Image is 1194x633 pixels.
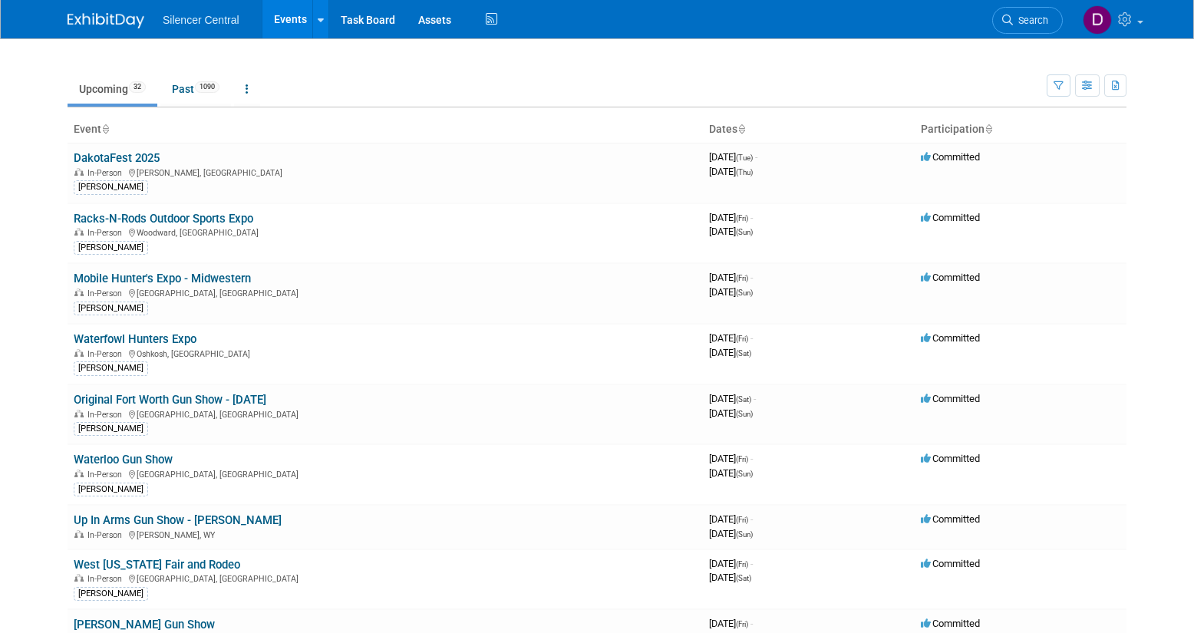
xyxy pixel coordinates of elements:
[87,530,127,540] span: In-Person
[736,530,753,539] span: (Sun)
[87,168,127,178] span: In-Person
[736,455,748,463] span: (Fri)
[750,618,753,629] span: -
[736,470,753,478] span: (Sun)
[163,14,239,26] span: Silencer Central
[74,332,196,346] a: Waterfowl Hunters Expo
[1083,5,1112,35] img: Dean Woods
[74,393,266,407] a: Original Fort Worth Gun Show - [DATE]
[87,288,127,298] span: In-Person
[709,618,753,629] span: [DATE]
[736,335,748,343] span: (Fri)
[74,361,148,375] div: [PERSON_NAME]
[74,558,240,572] a: West [US_STATE] Fair and Rodeo
[736,228,753,236] span: (Sun)
[709,558,753,569] span: [DATE]
[750,558,753,569] span: -
[709,347,751,358] span: [DATE]
[709,407,753,419] span: [DATE]
[87,228,127,238] span: In-Person
[74,166,697,178] div: [PERSON_NAME], [GEOGRAPHIC_DATA]
[750,513,753,525] span: -
[74,422,148,436] div: [PERSON_NAME]
[74,574,84,582] img: In-Person Event
[709,572,751,583] span: [DATE]
[703,117,915,143] th: Dates
[736,153,753,162] span: (Tue)
[709,393,756,404] span: [DATE]
[68,13,144,28] img: ExhibitDay
[74,349,84,357] img: In-Person Event
[709,166,753,177] span: [DATE]
[87,349,127,359] span: In-Person
[915,117,1126,143] th: Participation
[74,587,148,601] div: [PERSON_NAME]
[709,453,753,464] span: [DATE]
[736,168,753,176] span: (Thu)
[750,453,753,464] span: -
[87,574,127,584] span: In-Person
[195,81,219,93] span: 1090
[921,453,980,464] span: Committed
[74,180,148,194] div: [PERSON_NAME]
[87,470,127,480] span: In-Person
[74,618,215,631] a: [PERSON_NAME] Gun Show
[74,228,84,236] img: In-Person Event
[921,558,980,569] span: Committed
[736,410,753,418] span: (Sun)
[74,226,697,238] div: Woodward, [GEOGRAPHIC_DATA]
[736,288,753,297] span: (Sun)
[74,347,697,359] div: Oshkosh, [GEOGRAPHIC_DATA]
[74,528,697,540] div: [PERSON_NAME], WY
[74,168,84,176] img: In-Person Event
[101,123,109,135] a: Sort by Event Name
[709,286,753,298] span: [DATE]
[755,151,757,163] span: -
[992,7,1063,34] a: Search
[750,332,753,344] span: -
[74,483,148,496] div: [PERSON_NAME]
[87,410,127,420] span: In-Person
[74,410,84,417] img: In-Person Event
[1013,15,1048,26] span: Search
[74,302,148,315] div: [PERSON_NAME]
[985,123,992,135] a: Sort by Participation Type
[68,74,157,104] a: Upcoming32
[921,272,980,283] span: Committed
[921,332,980,344] span: Committed
[921,513,980,525] span: Committed
[736,574,751,582] span: (Sat)
[74,241,148,255] div: [PERSON_NAME]
[74,513,282,527] a: Up In Arms Gun Show - [PERSON_NAME]
[736,560,748,569] span: (Fri)
[74,288,84,296] img: In-Person Event
[736,349,751,358] span: (Sat)
[750,272,753,283] span: -
[74,212,253,226] a: Racks-N-Rods Outdoor Sports Expo
[709,226,753,237] span: [DATE]
[709,467,753,479] span: [DATE]
[736,620,748,628] span: (Fri)
[921,151,980,163] span: Committed
[709,151,757,163] span: [DATE]
[68,117,703,143] th: Event
[709,212,753,223] span: [DATE]
[74,453,173,467] a: Waterloo Gun Show
[921,212,980,223] span: Committed
[709,528,753,539] span: [DATE]
[74,530,84,538] img: In-Person Event
[74,470,84,477] img: In-Person Event
[74,572,697,584] div: [GEOGRAPHIC_DATA], [GEOGRAPHIC_DATA]
[709,332,753,344] span: [DATE]
[921,393,980,404] span: Committed
[736,395,751,404] span: (Sat)
[709,513,753,525] span: [DATE]
[736,516,748,524] span: (Fri)
[750,212,753,223] span: -
[754,393,756,404] span: -
[74,407,697,420] div: [GEOGRAPHIC_DATA], [GEOGRAPHIC_DATA]
[709,272,753,283] span: [DATE]
[736,214,748,223] span: (Fri)
[74,467,697,480] div: [GEOGRAPHIC_DATA], [GEOGRAPHIC_DATA]
[129,81,146,93] span: 32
